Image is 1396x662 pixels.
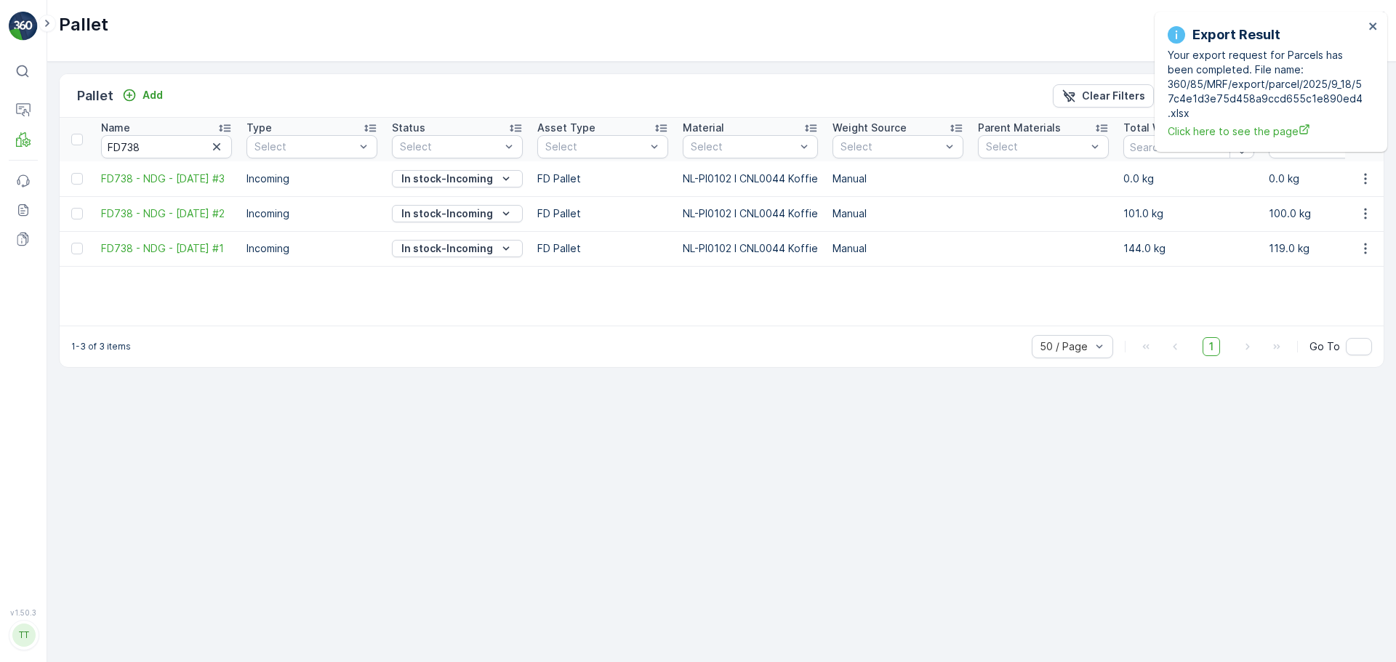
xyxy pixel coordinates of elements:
[9,12,38,41] img: logo
[683,241,818,256] p: NL-PI0102 I CNL0044 Koffie
[246,206,377,221] p: Incoming
[1123,135,1254,158] input: Search
[1203,337,1220,356] span: 1
[537,241,668,256] p: FD Pallet
[71,208,83,219] div: Toggle Row Selected
[143,88,163,102] p: Add
[986,140,1086,154] p: Select
[246,121,272,135] p: Type
[1123,171,1254,186] p: 0.0 kg
[1053,84,1154,108] button: Clear Filters
[1168,48,1364,121] p: Your export request for Parcels has been completed. File name: 360/85/MRF/export/parcel/2025/9_18...
[71,173,83,185] div: Toggle Row Selected
[833,241,963,256] p: Manual
[101,121,130,135] p: Name
[9,620,38,650] button: TT
[59,13,108,36] p: Pallet
[1309,339,1340,354] span: Go To
[101,171,232,186] a: FD738 - NDG - 11.09.2025 #3
[545,140,646,154] p: Select
[71,243,83,254] div: Toggle Row Selected
[401,171,493,186] p: In stock-Incoming
[978,121,1061,135] p: Parent Materials
[12,623,36,647] div: TT
[401,241,493,256] p: In stock-Incoming
[101,206,232,221] a: FD738 - NDG - 11.09.2025 #2
[683,206,818,221] p: NL-PI0102 I CNL0044 Koffie
[392,121,425,135] p: Status
[101,135,232,158] input: Search
[1123,206,1254,221] p: 101.0 kg
[71,341,131,352] p: 1-3 of 3 items
[400,140,500,154] p: Select
[392,240,523,257] button: In stock-Incoming
[392,205,523,222] button: In stock-Incoming
[691,140,795,154] p: Select
[101,241,232,256] span: FD738 - NDG - [DATE] #1
[101,171,232,186] span: FD738 - NDG - [DATE] #3
[254,140,355,154] p: Select
[1168,124,1364,139] a: Click here to see the page
[1082,89,1145,103] p: Clear Filters
[841,140,941,154] p: Select
[537,206,668,221] p: FD Pallet
[1368,20,1379,34] button: close
[833,121,907,135] p: Weight Source
[401,206,493,221] p: In stock-Incoming
[683,171,818,186] p: NL-PI0102 I CNL0044 Koffie
[246,171,377,186] p: Incoming
[537,171,668,186] p: FD Pallet
[833,206,963,221] p: Manual
[101,206,232,221] span: FD738 - NDG - [DATE] #2
[1192,25,1280,45] p: Export Result
[537,121,595,135] p: Asset Type
[1123,121,1188,135] p: Total Weight
[392,170,523,187] button: In stock-Incoming
[683,121,724,135] p: Material
[101,241,232,256] a: FD738 - NDG - 11.09.2025 #1
[1123,241,1254,256] p: 144.0 kg
[77,86,113,106] p: Pallet
[833,171,963,186] p: Manual
[246,241,377,256] p: Incoming
[9,608,38,617] span: v 1.50.3
[116,86,169,104] button: Add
